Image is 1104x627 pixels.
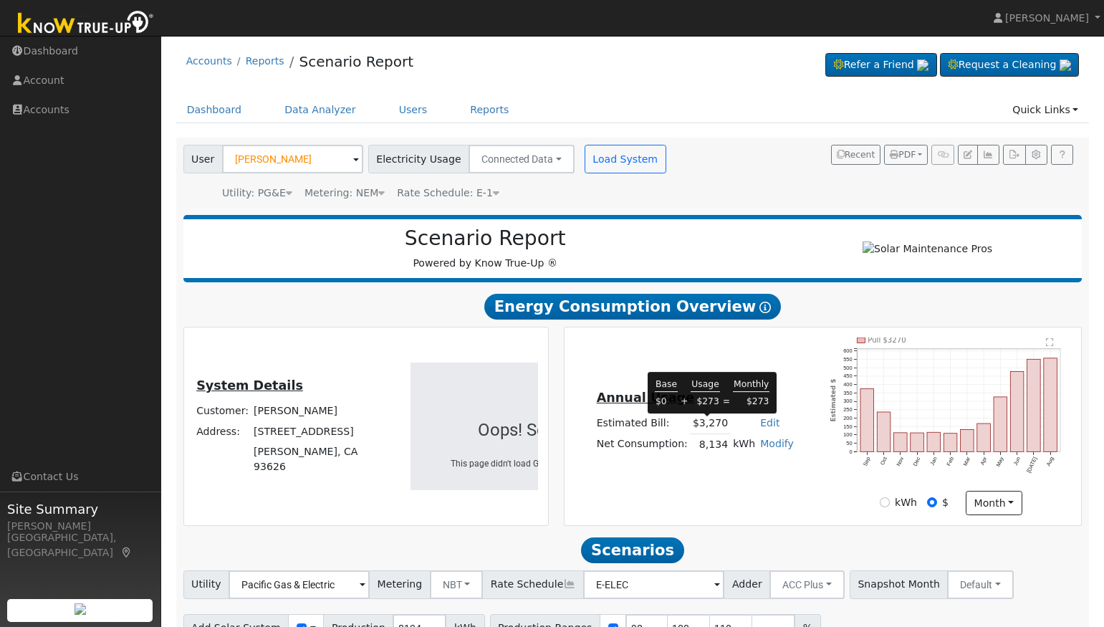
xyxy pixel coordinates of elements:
input: Select a Utility [229,570,370,599]
button: ACC Plus [769,570,845,599]
span: Electricity Usage [368,145,469,173]
text: Aug [1045,456,1055,467]
text: 250 [844,406,853,413]
text: Mar [962,456,972,467]
rect: onclick="" [894,433,908,451]
span: Rate Schedule [482,570,584,599]
rect: onclick="" [1027,359,1041,451]
span: Adder [724,570,770,599]
text: Dec [912,456,922,467]
span: [PERSON_NAME] [1005,12,1089,24]
td: kWh [731,434,758,455]
button: Settings [1025,145,1047,165]
text: Nov [896,456,906,467]
i: Show Help [759,302,771,313]
td: Base [655,377,678,392]
button: Recent [831,145,881,165]
text: 50 [847,440,853,446]
text: Sep [862,456,872,467]
input: Select a Rate Schedule [583,570,724,599]
u: Annual Usage [597,391,694,405]
button: month [966,491,1022,515]
div: [PERSON_NAME] [7,519,153,534]
img: retrieve [1060,59,1071,71]
td: Customer: [194,401,251,421]
text: 150 [844,423,853,430]
a: Reports [246,55,284,67]
text: 100 [844,431,853,438]
div: Utility: PG&E [222,186,292,201]
text: 550 [844,356,853,363]
button: Multi-Series Graph [977,145,999,165]
text: 450 [844,373,853,379]
span: Snapshot Month [850,570,949,599]
img: Know True-Up [11,8,161,40]
a: Dashboard [176,97,253,123]
text:  [1047,338,1055,347]
label: kWh [895,495,917,510]
button: Load System [585,145,666,173]
input: $ [927,497,937,507]
span: Utility [183,570,230,599]
input: kWh [880,497,890,507]
td: Address: [194,421,251,441]
text: Feb [946,456,956,466]
td: $0 [655,394,678,408]
img: retrieve [75,603,86,615]
span: PDF [890,150,916,160]
td: [PERSON_NAME] [251,401,389,421]
u: System Details [196,378,303,393]
a: Map [120,547,133,558]
rect: onclick="" [977,423,991,451]
a: Accounts [186,55,232,67]
td: Usage [691,377,719,392]
text: 400 [844,381,853,388]
rect: onclick="" [944,434,958,452]
button: Edit User [958,145,978,165]
text: Jun [1012,456,1022,466]
rect: onclick="" [860,389,874,452]
text: 0 [850,449,853,455]
a: Reports [459,97,519,123]
text: 200 [844,415,853,421]
rect: onclick="" [1044,358,1057,451]
text: Jan [929,456,939,466]
text: 600 [844,348,853,354]
span: Alias: HE1 [397,187,499,198]
a: Users [388,97,438,123]
button: Default [947,570,1014,599]
a: Data Analyzer [274,97,367,123]
label: $ [942,495,949,510]
div: This page didn't load Google Maps correctly. See the JavaScript console for technical details. [451,457,734,470]
span: Scenarios [581,537,683,563]
button: Connected Data [469,145,575,173]
td: $3,270 [690,413,730,434]
rect: onclick="" [994,397,1007,451]
rect: onclick="" [1011,371,1024,451]
button: PDF [884,145,928,165]
a: Edit [760,417,779,429]
text: Apr [979,456,989,466]
button: NBT [430,570,484,599]
text: Oct [879,455,888,466]
span: User [183,145,223,173]
span: Metering [369,570,431,599]
rect: onclick="" [911,433,924,451]
rect: onclick="" [961,429,974,451]
text: Pull $3270 [868,336,906,344]
text: 350 [844,390,853,396]
text: May [995,456,1005,468]
div: [GEOGRAPHIC_DATA], [GEOGRAPHIC_DATA] [7,530,153,560]
text: [DATE] [1026,456,1039,474]
td: Monthly [733,377,769,392]
div: Oops! Something went wrong. [451,417,734,443]
td: [STREET_ADDRESS] [251,421,389,441]
td: + [680,394,688,408]
td: 8,134 [690,434,730,455]
div: Metering: NEM [304,186,385,201]
button: Export Interval Data [1003,145,1025,165]
span: Energy Consumption Overview [484,294,781,320]
img: Solar Maintenance Pros [863,241,992,257]
a: Help Link [1051,145,1073,165]
div: Powered by Know True-Up ® [191,226,780,271]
